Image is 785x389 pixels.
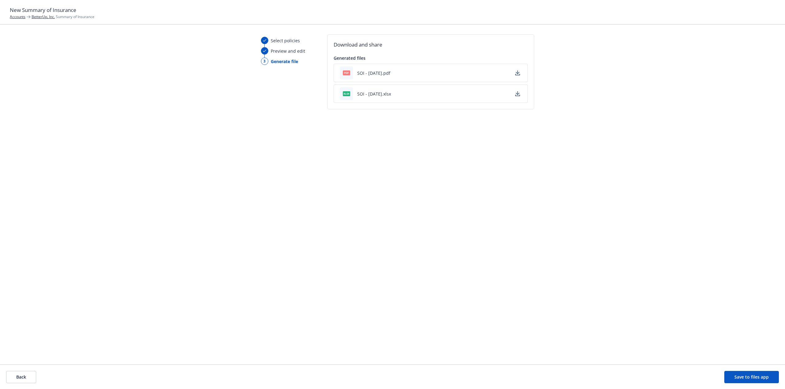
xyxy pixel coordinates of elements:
button: Back [6,371,36,383]
h1: New Summary of Insurance [10,6,775,14]
button: Save to files app [724,371,779,383]
span: xlsx [343,91,350,96]
h2: Download and share [334,41,528,49]
span: Preview and edit [271,48,305,54]
span: Generate file [271,58,298,65]
a: Accounts [10,14,25,19]
button: SOI - [DATE].pdf [357,70,390,76]
div: 3 [261,58,268,65]
button: SOI - [DATE].xlsx [357,91,391,97]
a: BetterUp, Inc. [32,14,55,19]
span: Select policies [271,37,300,44]
span: Generated files [334,55,366,61]
span: pdf [343,70,350,75]
span: Summary of Insurance [32,14,94,19]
